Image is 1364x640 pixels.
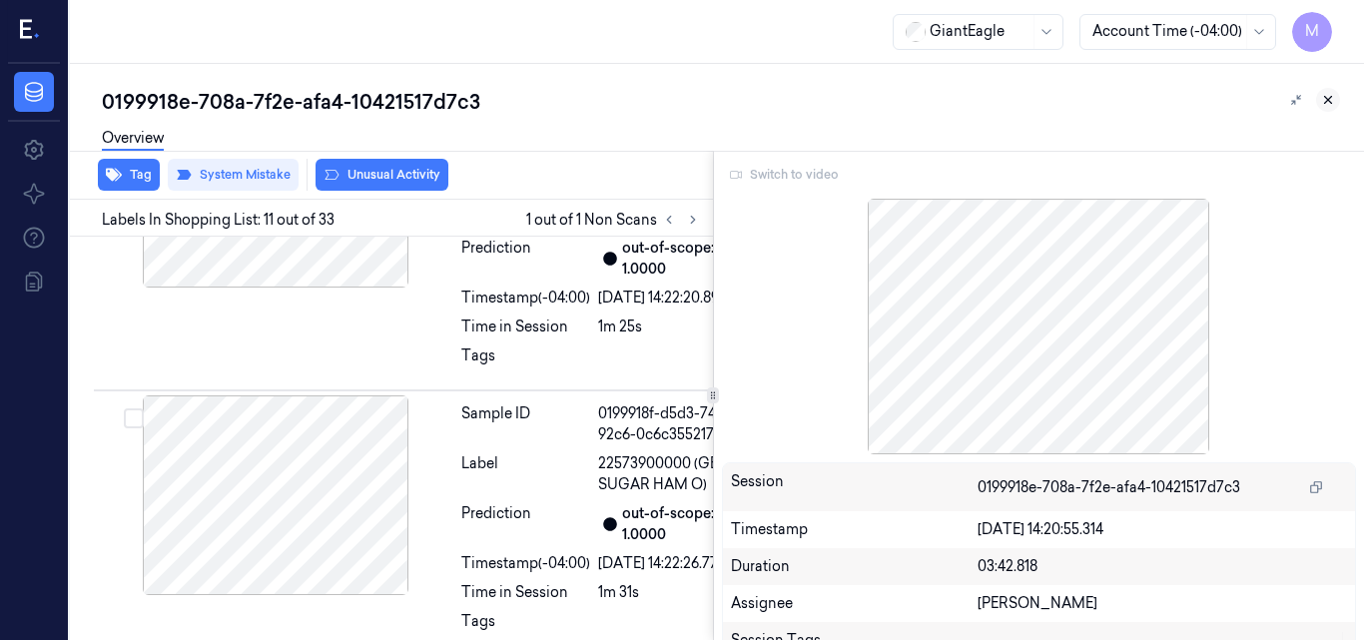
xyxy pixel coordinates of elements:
[978,519,1348,540] div: [DATE] 14:20:55.314
[461,553,590,574] div: Timestamp (-04:00)
[598,582,756,603] div: 1m 31s
[731,593,978,614] div: Assignee
[526,208,705,232] span: 1 out of 1 Non Scans
[168,159,299,191] button: System Mistake
[978,593,1348,614] div: [PERSON_NAME]
[98,159,160,191] button: Tag
[316,159,448,191] button: Unusual Activity
[102,128,164,151] a: Overview
[102,88,1348,116] div: 0199918e-708a-7f2e-afa4-10421517d7c3
[731,556,978,577] div: Duration
[598,403,756,445] div: 0199918f-d5d3-746f-92c6-0c6c35521732
[622,238,756,280] div: out-of-scope: 1.0000
[731,519,978,540] div: Timestamp
[461,238,590,280] div: Prediction
[731,471,978,503] div: Session
[461,317,590,337] div: Time in Session
[461,288,590,309] div: Timestamp (-04:00)
[461,403,590,445] div: Sample ID
[978,556,1348,577] div: 03:42.818
[461,503,590,545] div: Prediction
[622,503,756,545] div: out-of-scope: 1.0000
[598,553,756,574] div: [DATE] 14:22:26.771
[598,317,756,337] div: 1m 25s
[598,288,756,309] div: [DATE] 14:22:20.899
[598,453,756,495] span: 22573900000 (GE BRN SUGAR HAM O)
[1292,12,1332,52] button: M
[461,582,590,603] div: Time in Session
[978,477,1240,498] span: 0199918e-708a-7f2e-afa4-10421517d7c3
[102,210,335,231] span: Labels In Shopping List: 11 out of 33
[461,345,590,377] div: Tags
[124,408,144,428] button: Select row
[461,453,590,495] div: Label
